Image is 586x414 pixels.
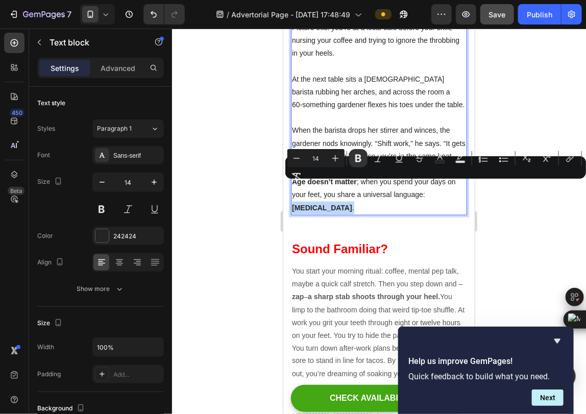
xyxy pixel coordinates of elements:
strong: Sound Familiar? [9,213,105,227]
span: Save [489,10,506,19]
button: Hide survey [551,335,564,347]
p: At the next table sits a [DEMOGRAPHIC_DATA] barista rubbing her arches, and across the room a 60‑... [9,44,183,83]
div: Size [37,316,64,330]
button: 7 [4,4,76,25]
div: Editor contextual toolbar [285,156,586,179]
button: Next question [532,389,564,406]
div: CHECK AVAILABILITY [46,364,133,375]
span: / [227,9,230,20]
iframe: Design area [283,29,475,414]
input: Auto [93,338,163,356]
button: Publish [518,4,561,25]
p: When the barista drops her stirrer and winces, the gardener nods knowingly. “Shift work,” he says... [9,95,183,134]
div: Help us improve GemPages! [408,335,564,406]
button: CHECK AVAILABILITY [8,356,184,383]
strong: zap [9,264,20,272]
div: Add... [113,370,161,379]
h2: Help us improve GemPages! [408,355,564,368]
h2: Rich Text Editor. Editing area: main [8,211,184,229]
p: Settings [51,63,79,74]
strong: [MEDICAL_DATA] [9,175,69,183]
p: ⁠⁠⁠⁠⁠⁠⁠ [9,212,183,228]
div: Beta [8,187,25,195]
p: Quick feedback to build what you need. [408,372,564,381]
button: Save [480,4,514,25]
div: Padding [37,370,61,379]
div: Show more [77,284,125,294]
span: Paragraph 1 [97,124,132,133]
button: Paragraph 1 [92,119,164,138]
p: Text block [50,36,136,48]
div: Publish [527,9,552,20]
p: 7 [67,8,71,20]
div: Sans-serif [113,151,161,160]
div: Width [37,343,54,352]
span: Advertorial Page - [DATE] 17:48:49 [232,9,351,20]
strong: a sharp stab shoots through your heel. [25,264,157,272]
div: Size [37,175,64,189]
div: Color [37,231,53,240]
div: Font [37,151,50,160]
div: Align [37,256,66,270]
div: Undo/Redo [143,4,185,25]
div: 242424 [113,232,161,241]
p: ; when you spend your days on your feet, you share a universal language: . [9,147,183,186]
div: 450 [10,109,25,117]
p: You start your morning ritual: coffee, mental pep talk, maybe a quick calf stretch. Then you step... [9,236,183,352]
div: Text style [37,99,65,108]
div: Styles [37,124,55,133]
button: Show more [37,280,164,298]
strong: Age doesn’t matter [9,149,74,157]
div: Rich Text Editor. Editing area: main [8,235,184,353]
p: Advanced [101,63,135,74]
